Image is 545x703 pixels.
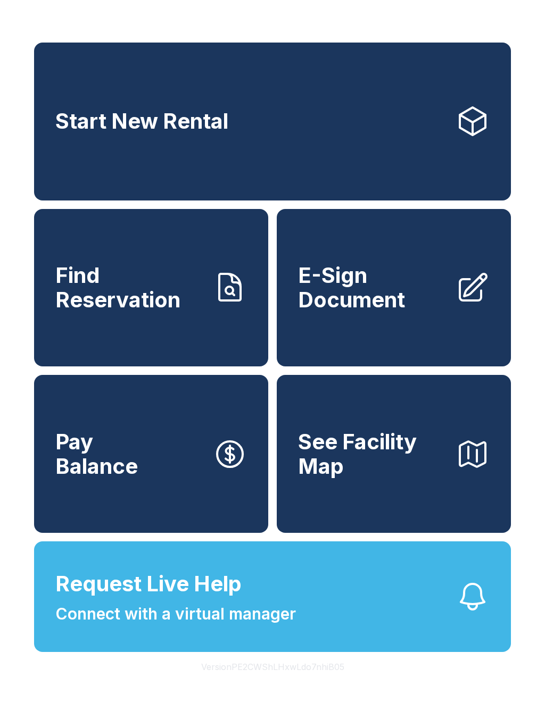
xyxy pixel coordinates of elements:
[34,43,511,200] a: Start New Rental
[34,209,268,367] a: Find Reservation
[55,430,138,478] span: Pay Balance
[298,430,447,478] span: See Facility Map
[34,541,511,652] button: Request Live HelpConnect with a virtual manager
[277,375,511,533] button: See Facility Map
[298,263,447,312] span: E-Sign Document
[55,263,204,312] span: Find Reservation
[55,568,242,600] span: Request Live Help
[277,209,511,367] a: E-Sign Document
[34,375,268,533] a: PayBalance
[55,602,296,626] span: Connect with a virtual manager
[55,109,228,133] span: Start New Rental
[193,652,353,682] button: VersionPE2CWShLHxwLdo7nhiB05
